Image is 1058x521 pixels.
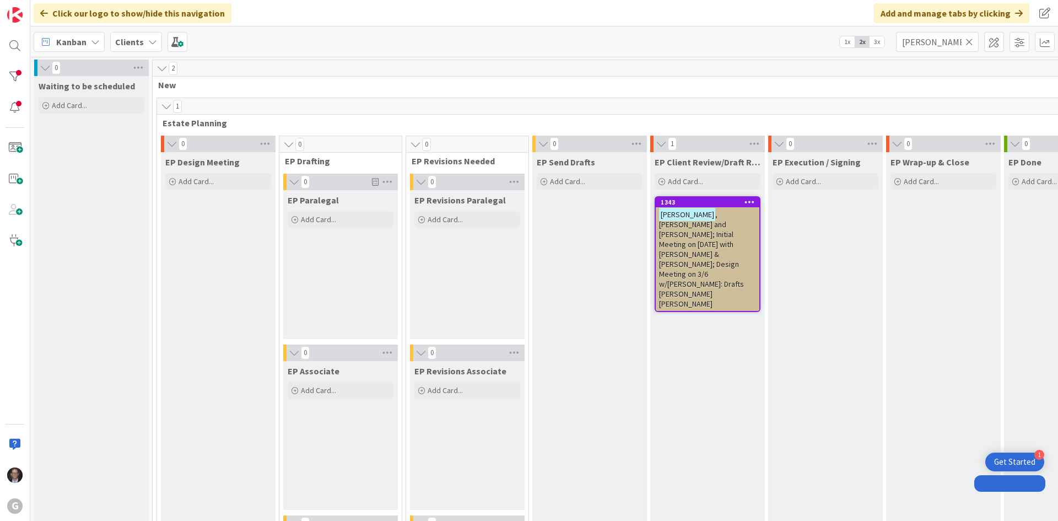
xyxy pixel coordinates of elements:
span: EP Revisions Needed [412,155,515,166]
span: EP Wrap-up & Close [890,157,969,168]
div: 1343 [656,197,759,207]
span: 0 [422,138,431,151]
span: 2 [169,62,177,75]
mark: [PERSON_NAME] [659,208,715,221]
span: EP Associate [288,366,339,377]
span: 0 [1022,137,1030,151]
div: Add and manage tabs by clicking [874,3,1029,23]
span: Add Card... [301,385,336,395]
div: G [7,498,23,514]
img: JT [7,468,23,483]
span: 0 [904,137,913,151]
div: Click our logo to show/hide this navigation [34,3,231,23]
span: Add Card... [550,176,585,186]
span: Waiting to be scheduled [39,80,135,92]
span: , [PERSON_NAME] and [PERSON_NAME]; Initial Meeting on [DATE] with [PERSON_NAME] & [PERSON_NAME]; ... [659,210,744,309]
span: Kanban [56,35,87,49]
span: 0 [179,137,187,151]
span: 0 [428,175,436,189]
span: Add Card... [904,176,939,186]
div: 1343[PERSON_NAME], [PERSON_NAME] and [PERSON_NAME]; Initial Meeting on [DATE] with [PERSON_NAME] ... [656,197,759,311]
span: 0 [550,137,559,151]
span: EP Send Drafts [537,157,595,168]
span: 0 [301,346,310,359]
span: EP Client Review/Draft Review Meeting [655,157,760,168]
span: EP Revisions Paralegal [414,195,506,206]
span: EP Execution / Signing [773,157,861,168]
img: Visit kanbanzone.com [7,7,23,23]
div: 1343 [661,198,759,206]
span: Add Card... [179,176,214,186]
span: 1x [840,36,855,47]
span: 2x [855,36,870,47]
span: Add Card... [428,385,463,395]
span: 3x [870,36,884,47]
span: Add Card... [1022,176,1057,186]
span: 1 [173,100,182,113]
span: Add Card... [301,214,336,224]
span: 0 [428,346,436,359]
span: Add Card... [786,176,821,186]
b: Clients [115,36,144,47]
span: 1 [668,137,677,151]
div: Get Started [994,456,1035,468]
span: 0 [786,137,795,151]
div: 1 [1034,450,1044,460]
span: EP Paralegal [288,195,339,206]
span: EP Drafting [285,155,388,166]
span: EP Design Meeting [165,157,240,168]
span: 0 [301,175,310,189]
span: 0 [52,61,61,74]
span: Add Card... [428,214,463,224]
span: EP Revisions Associate [414,366,506,377]
span: Add Card... [52,100,87,110]
input: Quick Filter... [896,32,979,52]
span: 0 [295,138,304,151]
span: EP Done [1008,157,1041,168]
div: Open Get Started checklist, remaining modules: 1 [985,453,1044,471]
span: Add Card... [668,176,703,186]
